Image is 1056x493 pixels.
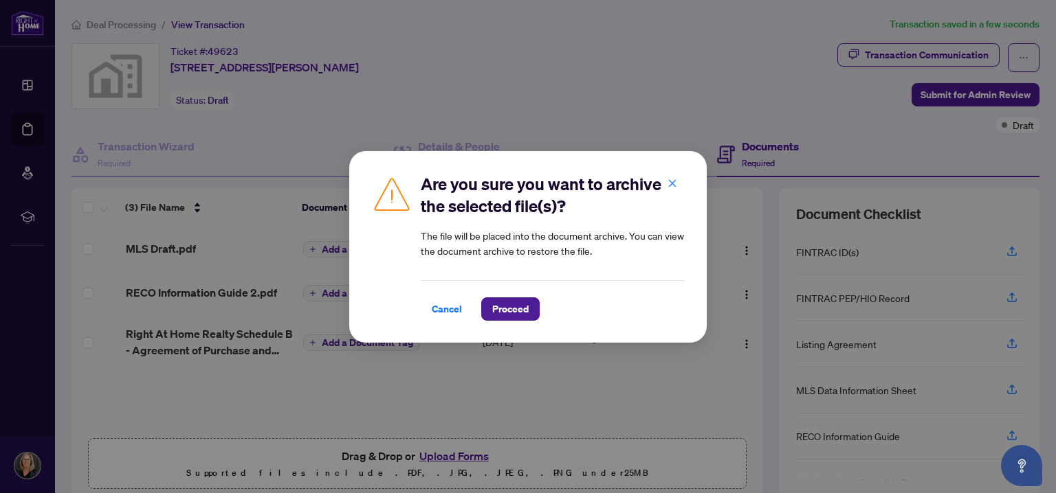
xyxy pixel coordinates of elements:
[421,173,685,217] h2: Are you sure you want to archive the selected file(s)?
[668,178,677,187] span: close
[371,173,412,214] img: Caution Icon
[421,228,685,258] article: The file will be placed into the document archive. You can view the document archive to restore t...
[432,298,462,320] span: Cancel
[481,297,540,321] button: Proceed
[1001,445,1042,486] button: Open asap
[421,297,473,321] button: Cancel
[492,298,529,320] span: Proceed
